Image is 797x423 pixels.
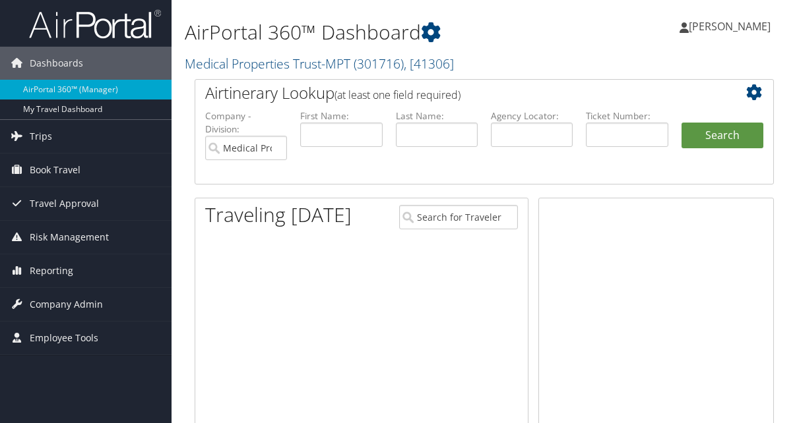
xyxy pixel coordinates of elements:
label: First Name: [300,109,382,123]
span: (at least one field required) [335,88,461,102]
label: Ticket Number: [586,109,668,123]
label: Agency Locator: [491,109,573,123]
span: Employee Tools [30,322,98,354]
span: Trips [30,120,52,153]
h1: Traveling [DATE] [205,201,352,229]
span: Risk Management [30,221,109,254]
label: Company - Division: [205,109,287,136]
span: Travel Approval [30,187,99,220]
h1: AirPortal 360™ Dashboard [185,18,584,46]
span: Company Admin [30,288,103,321]
span: Reporting [30,254,73,287]
label: Last Name: [396,109,478,123]
h2: Airtinerary Lookup [205,82,715,104]
a: [PERSON_NAME] [680,7,784,46]
span: [PERSON_NAME] [689,19,771,34]
input: Search for Traveler [399,205,518,229]
span: , [ 41306 ] [404,55,454,72]
button: Search [682,123,763,149]
a: Medical Properties Trust-MPT [185,55,454,72]
span: Book Travel [30,154,80,186]
span: ( 301716 ) [354,55,404,72]
span: Dashboards [30,47,83,80]
img: airportal-logo.png [29,9,161,40]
